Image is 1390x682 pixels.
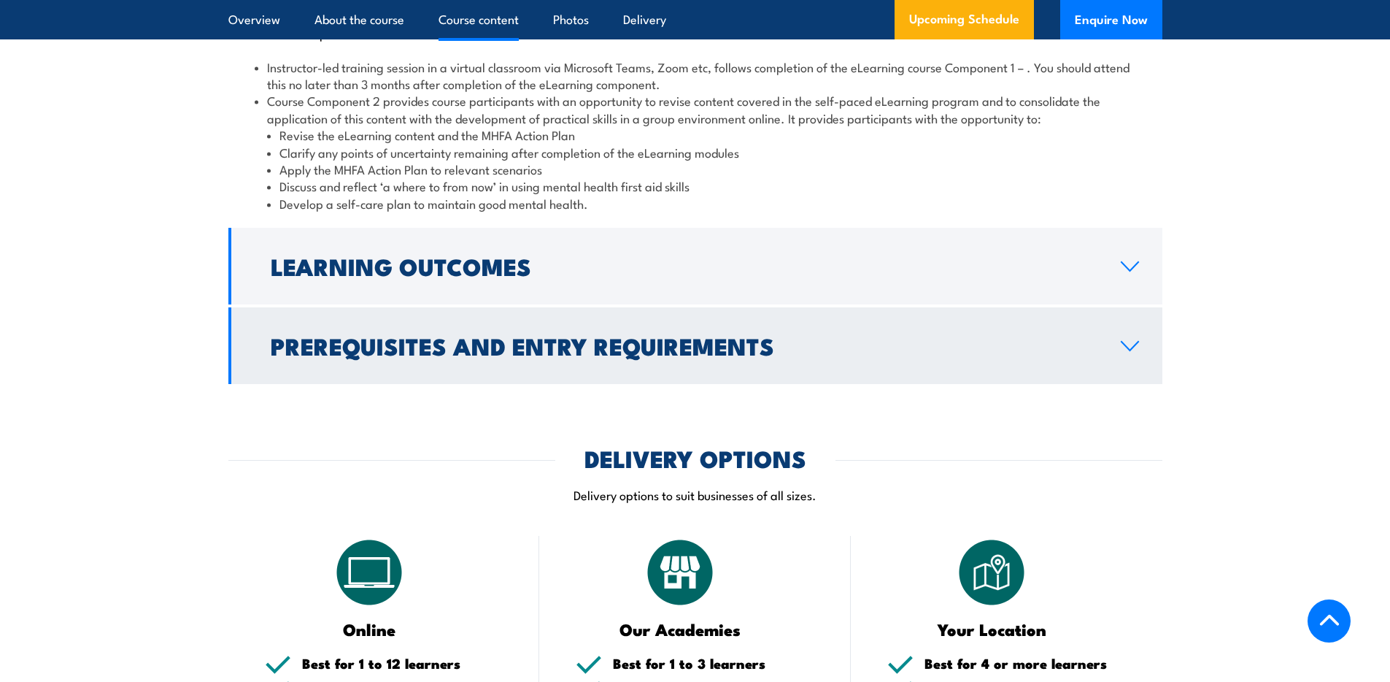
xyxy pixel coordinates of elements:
[228,486,1162,503] p: Delivery options to suit businesses of all sizes.
[271,256,1097,276] h2: Learning Outcomes
[576,621,785,637] h3: Our Academies
[255,26,1136,40] p: Course Component 2:
[228,307,1162,384] a: Prerequisites and Entry Requirements
[228,228,1162,304] a: Learning Outcomes
[267,177,1136,194] li: Discuss and reflect ‘a where to from now’ in using mental health first aid skills
[271,335,1097,356] h2: Prerequisites and Entry Requirements
[255,92,1136,212] li: Course Component 2 provides course participants with an opportunity to revise content covered in ...
[924,656,1126,670] h5: Best for 4 or more learners
[267,126,1136,143] li: Revise the eLearning content and the MHFA Action Plan
[255,58,1136,93] li: Instructor-led training session in a virtual classroom via Microsoft Teams, Zoom etc, follows com...
[265,621,474,637] h3: Online
[584,448,806,468] h2: DELIVERY OPTIONS
[887,621,1097,637] h3: Your Location
[267,161,1136,177] li: Apply the MHFA Action Plan to relevant scenarios
[613,656,814,670] h5: Best for 1 to 3 learners
[302,656,503,670] h5: Best for 1 to 12 learners
[267,144,1136,161] li: Clarify any points of uncertainty remaining after completion of the eLearning modules
[267,195,1136,212] li: Develop a self-care plan to maintain good mental health.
